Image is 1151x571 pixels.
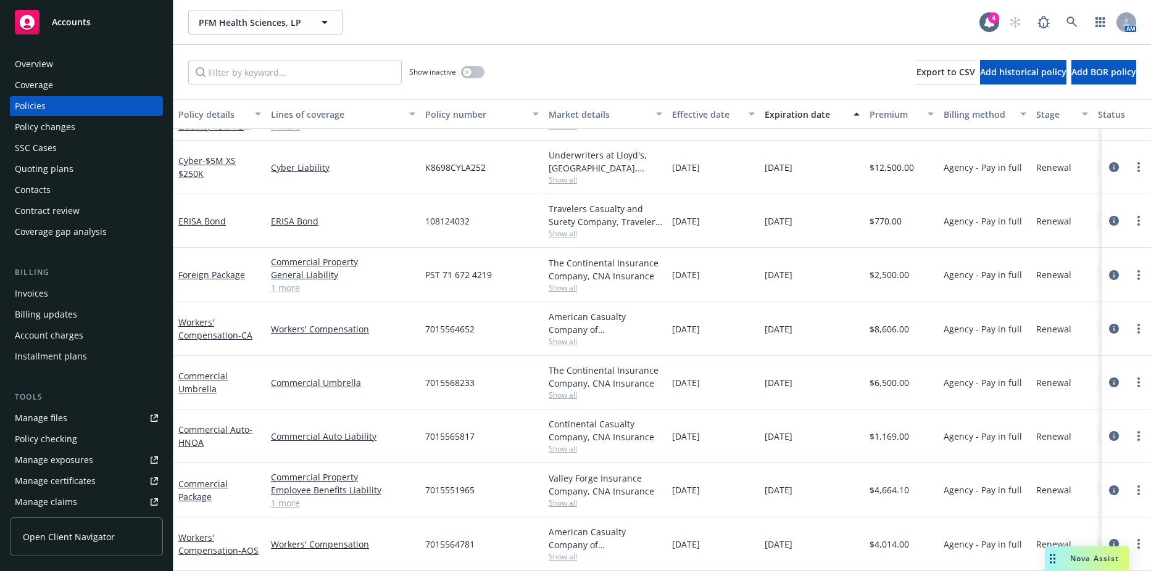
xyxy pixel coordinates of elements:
span: [DATE] [672,215,700,228]
button: Add BOR policy [1071,60,1136,84]
span: [DATE] [765,538,792,551]
button: Policy number [420,99,544,129]
span: [DATE] [672,483,700,496]
span: Show all [549,551,662,562]
span: [DATE] [672,538,700,551]
a: Workers' Compensation [178,532,259,556]
button: Nova Assist [1045,546,1129,571]
span: $2,500.00 [870,268,909,281]
a: Commercial Umbrella [271,376,415,389]
a: more [1131,160,1146,175]
span: Show all [549,498,662,508]
div: Account charges [15,326,83,345]
span: [DATE] [672,161,700,174]
span: Renewal [1036,430,1071,443]
span: $770.00 [870,215,902,228]
div: Market details [549,108,649,121]
a: Billing updates [10,305,163,324]
span: - AOS [238,544,259,556]
a: Installment plans [10,347,163,366]
span: [DATE] [765,376,792,389]
a: more [1131,429,1146,443]
span: Export to CSV [916,66,975,78]
span: Show all [549,228,662,239]
a: circleInformation [1107,213,1121,228]
span: $1,169.00 [870,430,909,443]
div: Policies [15,96,46,116]
span: Renewal [1036,161,1071,174]
span: Show all [549,282,662,293]
span: Renewal [1036,215,1071,228]
span: Manage exposures [10,450,163,470]
button: Market details [544,99,667,129]
a: Foreign Package [178,269,245,281]
a: more [1131,268,1146,282]
span: PFM Health Sciences, LP [199,16,305,29]
div: Stage [1036,108,1074,121]
a: circleInformation [1107,536,1121,551]
a: Manage claims [10,492,163,512]
a: more [1131,321,1146,336]
span: [DATE] [672,322,700,335]
div: Manage files [15,408,67,428]
a: Quoting plans [10,159,163,179]
a: ERISA Bond [271,215,415,228]
span: Agency - Pay in full [944,268,1022,281]
a: circleInformation [1107,268,1121,282]
a: Commercial Property [271,470,415,483]
a: Contacts [10,180,163,200]
span: 7015564781 [425,538,475,551]
span: Show inactive [409,67,456,77]
a: Employee Benefits Liability [271,483,415,496]
div: The Continental Insurance Company, CNA Insurance [549,364,662,390]
a: Accounts [10,5,163,39]
div: Coverage gap analysis [15,222,107,242]
a: SSC Cases [10,138,163,158]
div: Contract review [15,201,80,221]
div: Underwriters at Lloyd's, [GEOGRAPHIC_DATA], [PERSON_NAME] of [GEOGRAPHIC_DATA], Evolve [549,149,662,175]
div: Billing method [944,108,1013,121]
a: Commercial Package [178,478,228,503]
a: Workers' Compensation [271,538,415,551]
div: SSC Cases [15,138,57,158]
button: Expiration date [760,99,865,129]
a: Invoices [10,284,163,303]
a: circleInformation [1107,483,1121,498]
a: circleInformation [1107,429,1121,443]
a: Search [1060,10,1084,35]
span: Accounts [52,17,91,27]
div: Contacts [15,180,51,200]
span: Nova Assist [1070,553,1119,564]
span: Renewal [1036,322,1071,335]
span: [DATE] [765,483,792,496]
span: Show all [549,390,662,400]
div: Installment plans [15,347,87,366]
div: Overview [15,54,53,74]
span: [DATE] [765,322,792,335]
span: Agency - Pay in full [944,430,1022,443]
span: [DATE] [672,430,700,443]
a: General Liability [271,268,415,281]
div: Premium [870,108,920,121]
span: Renewal [1036,268,1071,281]
span: [DATE] [765,268,792,281]
a: Overview [10,54,163,74]
div: The Continental Insurance Company, CNA Insurance [549,257,662,282]
a: Commercial Auto [178,424,252,448]
a: more [1131,483,1146,498]
span: Agency - Pay in full [944,161,1022,174]
button: Policy details [173,99,266,129]
a: Cyber [178,155,236,179]
div: 4 [988,12,999,23]
a: 1 more [271,281,415,294]
span: 7015564652 [425,322,475,335]
a: ERISA Bond [178,215,226,227]
div: Manage exposures [15,450,93,470]
a: Policies [10,96,163,116]
span: 108124032 [425,215,470,228]
a: circleInformation [1107,375,1121,390]
span: [DATE] [765,430,792,443]
a: Policy checking [10,429,163,449]
a: Manage files [10,408,163,428]
span: $8,606.00 [870,322,909,335]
